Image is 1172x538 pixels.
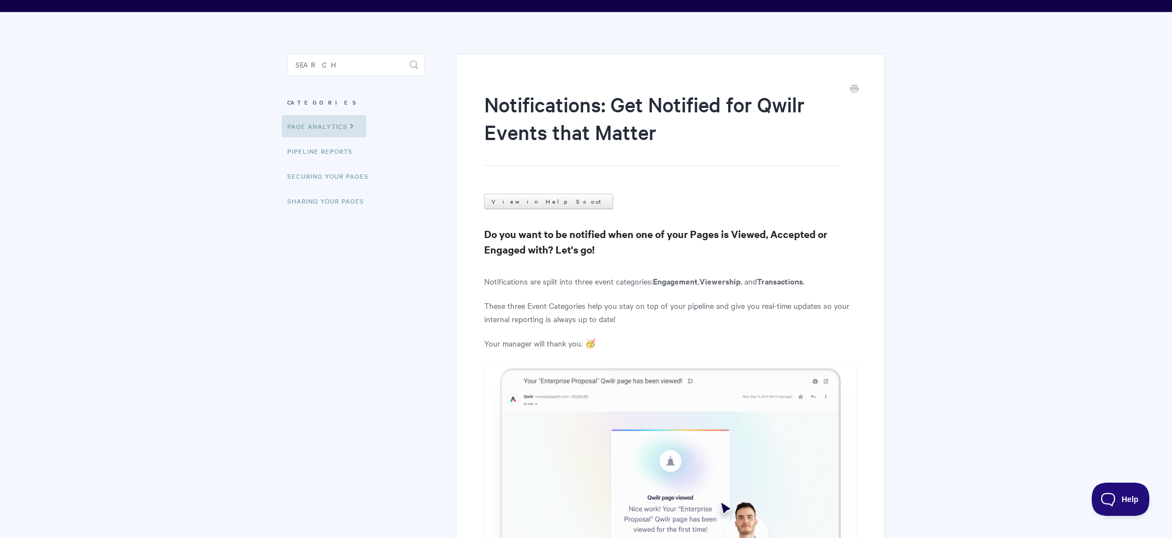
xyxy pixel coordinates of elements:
[287,140,361,162] a: Pipeline reports
[484,337,857,350] p: Your manager will thank you. 🥳
[287,92,425,112] h3: Categories
[699,275,740,287] b: Viewership
[484,194,613,209] a: View in Help Scout
[850,84,859,96] a: Print this Article
[484,226,857,257] h3: Do you want to be notified when one of your Pages is Viewed, Accepted or Engaged with? Let's go!
[484,275,857,288] p: Notifications are split into three event categories: , , and .
[287,190,372,212] a: Sharing Your Pages
[484,299,857,325] p: These three Event Categories help you stay on top of your pipeline and give you real-time updates...
[1092,483,1150,516] iframe: Toggle Customer Support
[484,90,840,166] h1: Notifications: Get Notified for Qwilr Events that Matter
[757,275,803,287] b: Transactions
[287,165,377,187] a: Securing Your Pages
[653,275,698,287] b: Engagement
[287,54,425,76] input: Search
[282,115,366,137] a: Page Analytics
